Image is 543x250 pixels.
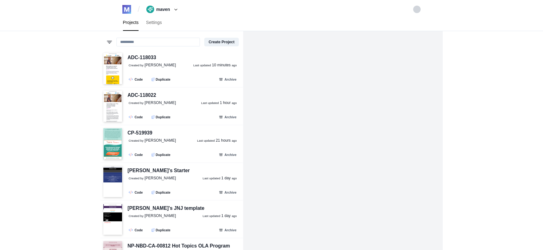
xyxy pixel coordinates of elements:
[215,113,240,120] button: Archive
[128,205,205,212] div: [PERSON_NAME]'s JNJ template
[126,226,146,233] a: Code
[193,64,211,67] small: Last updated
[126,189,146,196] a: Code
[203,177,220,180] small: Last updated
[126,76,146,83] a: Code
[129,177,144,180] small: Created by
[122,5,131,14] img: logo
[203,214,220,218] small: Last updated
[203,213,237,219] a: Last updated 1 day ago
[144,101,176,105] span: [PERSON_NAME]
[193,63,237,68] a: Last updated 10 minutes ago
[128,167,190,175] div: [PERSON_NAME]'s Starter
[232,214,237,218] small: ago
[204,38,239,46] button: Create Project
[144,214,176,218] span: [PERSON_NAME]
[215,76,240,83] button: Archive
[148,226,174,233] button: Duplicate
[119,14,143,31] a: Projects
[129,101,144,105] small: Created by
[142,14,166,31] a: Settings
[126,113,146,120] a: Code
[215,151,240,158] button: Archive
[232,177,237,180] small: ago
[148,76,174,83] button: Duplicate
[138,4,140,14] span: /
[144,176,176,180] span: [PERSON_NAME]
[144,138,176,143] span: [PERSON_NAME]
[148,189,174,196] button: Duplicate
[232,101,237,105] small: ago
[197,138,237,144] a: Last updated 21 hours ago
[128,129,153,137] div: CP-519939
[201,100,237,106] a: Last updated 1 hour ago
[129,214,144,218] small: Created by
[203,176,237,181] a: Last updated 1 day ago
[144,4,182,14] button: maven
[197,139,215,142] small: Last updated
[148,151,174,158] button: Duplicate
[128,54,156,62] div: ADC-118033
[144,63,176,67] span: [PERSON_NAME]
[129,139,144,142] small: Created by
[128,92,156,99] div: ADC-118022
[148,113,174,120] button: Duplicate
[232,64,237,67] small: ago
[126,151,146,158] a: Code
[215,226,240,233] button: Archive
[215,189,240,196] button: Archive
[232,139,237,142] small: ago
[129,64,144,67] small: Created by
[201,101,219,105] small: Last updated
